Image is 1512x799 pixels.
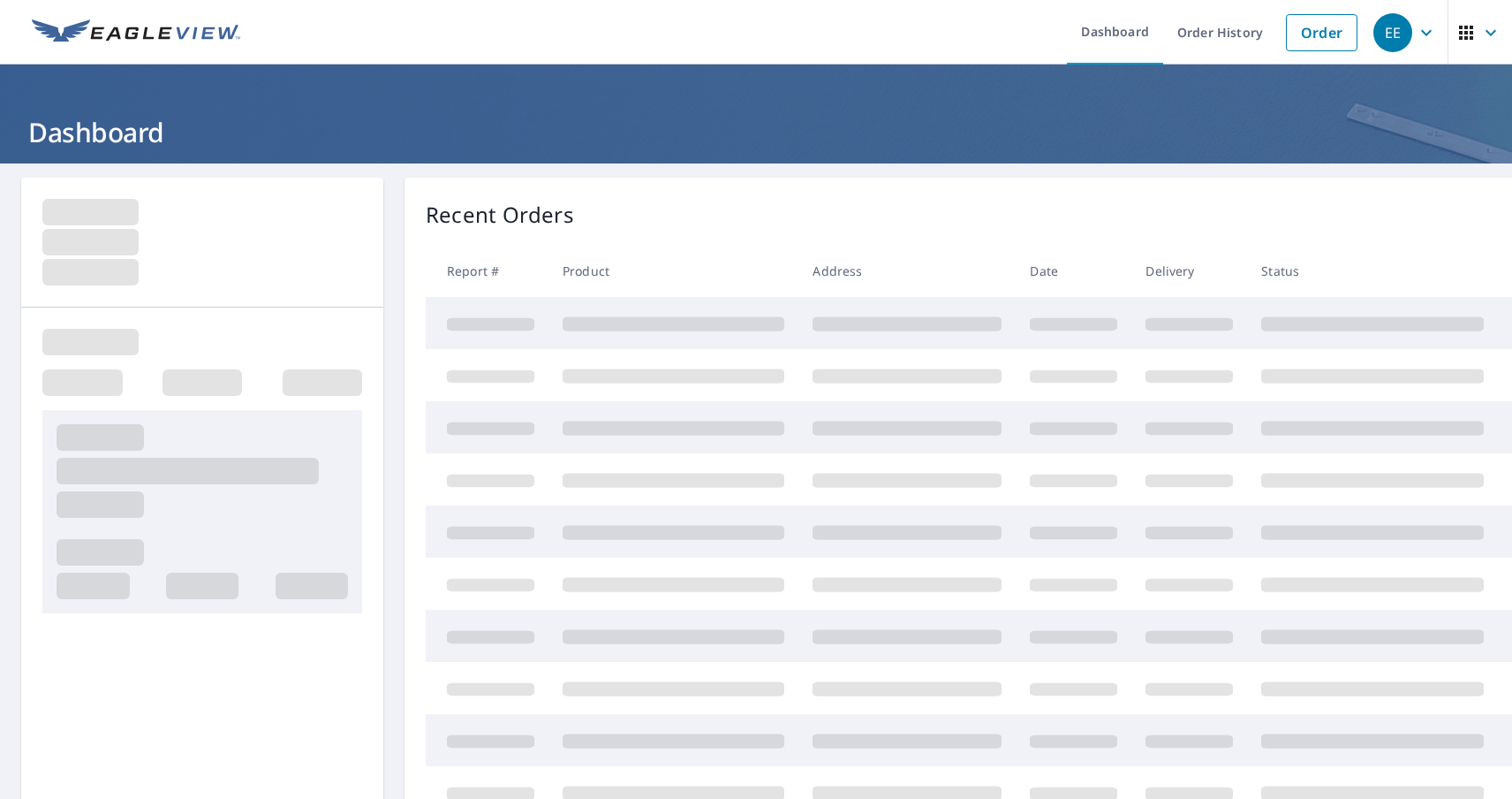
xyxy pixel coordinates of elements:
[798,245,1016,297] th: Address
[1373,13,1412,52] div: EE
[21,114,1491,150] h1: Dashboard
[32,19,240,46] img: EV Logo
[1131,245,1247,297] th: Delivery
[1286,14,1357,51] a: Order
[426,245,548,297] th: Report #
[1247,245,1498,297] th: Status
[548,245,798,297] th: Product
[426,199,574,231] p: Recent Orders
[1016,245,1131,297] th: Date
